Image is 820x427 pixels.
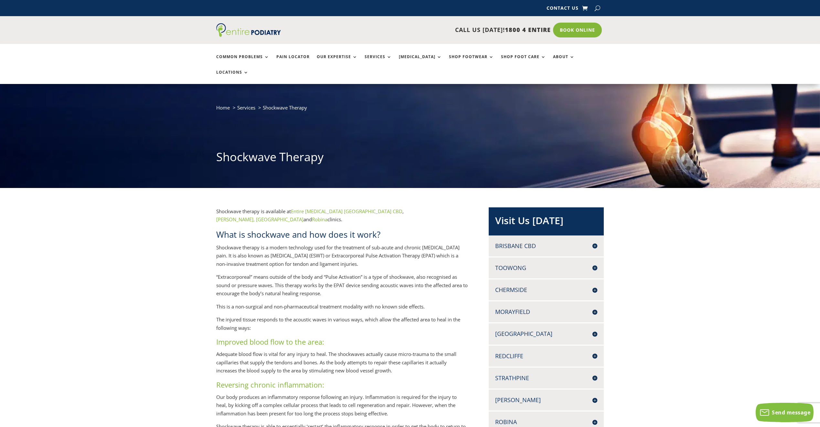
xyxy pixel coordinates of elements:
[495,374,597,382] h4: Strathpine
[495,308,597,316] h4: Morayfield
[495,214,597,231] h2: Visit Us [DATE]
[256,216,304,223] a: [GEOGRAPHIC_DATA]
[216,393,468,423] p: Our body produces an inflammatory response following an injury. Inflammation is required for the ...
[317,55,357,68] a: Our Expertise
[216,149,604,168] h1: Shockwave Therapy
[306,26,551,34] p: CALL US [DATE]!
[505,26,551,34] span: 1800 4 ENTIRE
[365,55,392,68] a: Services
[216,216,255,223] a: [PERSON_NAME],
[216,32,281,38] a: Entire Podiatry
[553,55,575,68] a: About
[216,273,468,303] p: “Extracorporeal” means outside of the body and “Pulse Activation” is a type of shockwave, also re...
[216,103,604,117] nav: breadcrumb
[756,403,814,422] button: Send message
[216,337,468,350] h3: Improved blood flow to the area:
[495,418,597,426] h4: Robina
[495,352,597,360] h4: Redcliffe
[216,316,468,337] p: The injured tissue responds to the acoustic waves in various ways, which allow the affected area ...
[495,264,597,272] h4: Toowong
[501,55,546,68] a: Shop Foot Care
[399,55,442,68] a: [MEDICAL_DATA]
[263,104,307,111] span: Shockwave Therapy
[216,244,468,273] p: Shockwave therapy is a modern technology used for the treatment of sub-acute and chronic [MEDICAL...
[495,396,597,404] h4: [PERSON_NAME]
[495,330,597,338] h4: [GEOGRAPHIC_DATA]
[216,104,230,111] a: Home
[216,207,468,229] p: Shockwave therapy is available at , and clinics.
[216,303,468,316] p: This is a non-surgical and non-pharmaceutical treatment modality with no known side effects.
[216,350,468,380] p: Adequate blood flow is vital for any injury to heal. The shockwaves actually cause micro-trauma t...
[495,242,597,250] h4: Brisbane CBD
[216,55,269,68] a: Common Problems
[216,380,468,393] h3: Reversing chronic inflammation:
[495,286,597,294] h4: Chermside
[276,55,310,68] a: Pain Locator
[237,104,255,111] a: Services
[216,229,468,244] h2: What is shockwave and how does it work?
[772,409,810,416] span: Send message
[216,23,281,37] img: logo (1)
[216,70,249,84] a: Locations
[449,55,494,68] a: Shop Footwear
[312,216,327,223] a: Robina
[547,6,579,13] a: Contact Us
[553,23,602,37] a: Book Online
[291,208,402,214] a: Entire [MEDICAL_DATA] [GEOGRAPHIC_DATA] CBD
